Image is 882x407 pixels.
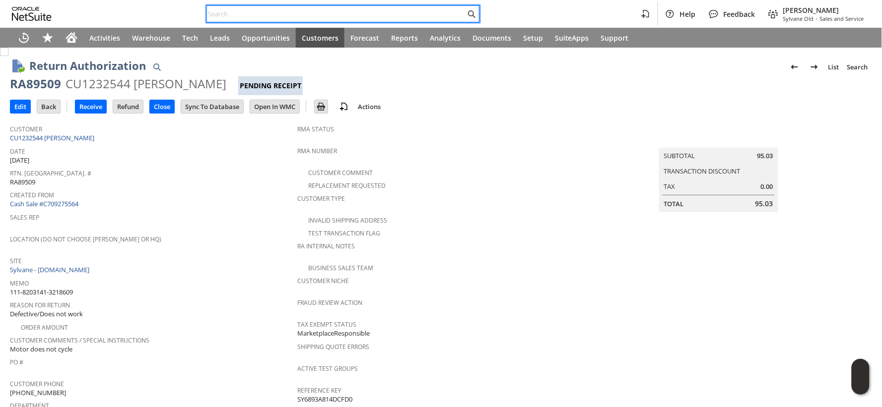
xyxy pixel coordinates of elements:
caption: Summary [659,132,778,148]
div: CU1232544 [PERSON_NAME] [66,76,226,92]
a: Customer Comment [308,169,373,177]
span: Help [680,9,696,19]
a: Total [664,199,684,208]
span: Feedback [724,9,755,19]
span: RA89509 [10,177,35,187]
a: Active Test Groups [297,364,358,373]
img: Quick Find [151,61,163,73]
span: 111-8203141-3218609 [10,288,73,297]
h1: Return Authorization [29,58,146,74]
a: Transaction Discount [664,167,741,175]
span: Sales and Service [820,15,864,22]
a: Search [843,59,872,75]
div: Pending Receipt [238,76,303,95]
div: Shortcuts [36,28,60,48]
span: Analytics [430,33,461,43]
a: Date [10,147,25,156]
a: Reports [385,28,424,48]
a: Tech [176,28,204,48]
a: Warehouse [126,28,176,48]
a: Setup [517,28,549,48]
span: Motor does not cycle [10,345,72,354]
a: Actions [354,102,385,111]
span: 95.03 [755,199,773,209]
a: Fraud Review Action [297,298,362,307]
a: Customers [296,28,344,48]
a: List [824,59,843,75]
a: Opportunities [236,28,296,48]
a: RMA Status [297,125,334,133]
input: Edit [10,100,30,113]
span: Sylvane Old [783,15,814,22]
a: Customer [10,125,42,133]
a: Customer Niche [297,277,349,285]
img: Next [809,61,820,73]
a: Rtn. [GEOGRAPHIC_DATA]. # [10,169,91,177]
a: SuiteApps [549,28,595,48]
a: Memo [10,279,29,288]
a: Documents [467,28,517,48]
input: Back [37,100,60,113]
a: Replacement Requested [308,181,386,190]
img: Print [315,101,327,113]
input: Refund [113,100,143,113]
input: Open In WMC [250,100,299,113]
span: Forecast [350,33,379,43]
input: Search [207,8,466,20]
input: Sync To Database [181,100,243,113]
svg: Recent Records [18,32,30,44]
svg: Home [66,32,77,44]
a: Cash Sale #C709275564 [10,199,78,208]
a: Customer Type [297,194,345,203]
span: SuiteApps [555,33,589,43]
span: Opportunities [242,33,290,43]
span: [DATE] [10,156,29,165]
a: PO # [10,358,23,366]
a: Created From [10,191,54,199]
span: [PERSON_NAME] [783,5,864,15]
span: 95.03 [757,151,773,161]
span: Customers [302,33,339,43]
div: RA89509 [10,76,61,92]
a: Location (Do Not Choose [PERSON_NAME] or HQ) [10,235,161,243]
a: Reason For Return [10,301,70,309]
a: Order Amount [21,323,68,332]
a: Home [60,28,83,48]
a: Sales Rep [10,213,39,222]
a: Business Sales Team [308,264,373,272]
a: RMA Number [297,147,337,155]
input: Close [150,100,174,113]
span: 0.00 [761,182,773,191]
span: Documents [473,33,511,43]
a: Invalid Shipping Address [308,216,387,225]
a: Tax [664,182,676,191]
a: Customer Phone [10,380,64,388]
a: Tax Exempt Status [297,320,356,329]
span: Activities [89,33,120,43]
span: MarketplaceResponsible [297,329,370,338]
span: Leads [210,33,230,43]
a: Leads [204,28,236,48]
span: Reports [391,33,418,43]
a: Reference Key [297,386,341,395]
a: Sylvane - [DOMAIN_NAME] [10,265,92,274]
a: Subtotal [664,151,695,160]
input: Print [315,100,328,113]
span: - [816,15,818,22]
a: Site [10,257,22,265]
span: Warehouse [132,33,170,43]
span: Defective/Does not work [10,309,83,319]
span: [PHONE_NUMBER] [10,388,66,398]
span: SY6893A814DCFD0 [297,395,352,404]
a: Customer Comments / Special Instructions [10,336,149,345]
input: Receive [75,100,106,113]
a: RA Internal Notes [297,242,355,250]
svg: Shortcuts [42,32,54,44]
img: Previous [789,61,801,73]
span: Support [601,33,629,43]
svg: Search [466,8,477,20]
a: CU1232544 [PERSON_NAME] [10,133,97,142]
span: Oracle Guided Learning Widget. To move around, please hold and drag [852,377,870,395]
a: Analytics [424,28,467,48]
span: Setup [523,33,543,43]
